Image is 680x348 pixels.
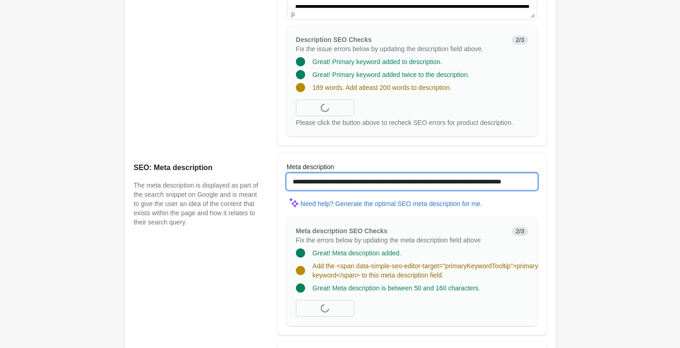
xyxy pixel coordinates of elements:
[527,8,536,19] div: Press the Up and Down arrow keys to resize the editor.
[313,284,480,292] span: Great! Meta description is between 50 and 160 characters.
[134,162,259,173] h2: SEO: Meta description
[301,200,482,207] div: Need help? Generate the optimal SEO meta description for me.
[313,58,442,65] span: Great! Primary keyword added to description.
[296,118,528,127] div: Please click the button above to recheck SEO errors for product description.
[287,162,334,171] label: Meta description
[313,71,469,78] span: Great! Primary keyword added twice to the description.
[297,195,486,212] button: Need help? Generate the optimal SEO meta description for me.
[287,195,301,209] img: MagicMinor-0c7ff6cd6e0e39933513fd390ee66b6c2ef63129d1617a7e6fa9320d2ce6cec8.svg
[512,227,528,236] span: 2/3
[296,236,505,245] p: Fix the errors below by updating the meta description field above
[296,44,505,53] p: Fix the issue errors below by updating the description field above.
[512,35,528,45] span: 2/3
[291,10,295,18] div: p
[296,227,387,235] span: Meta description SEO Checks
[313,84,451,91] span: 189 words. Add atleast 200 words to description.
[296,36,372,43] span: Description SEO Checks
[313,262,538,279] span: Add the <span data-simple-seo-editor-target="primaryKeywordTooltip">primary keyword</span> to thi...
[313,249,401,257] span: Great! Meta description added.
[134,181,259,227] p: The meta description is displayed as part of the search snippet on Google and is meant to give th...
